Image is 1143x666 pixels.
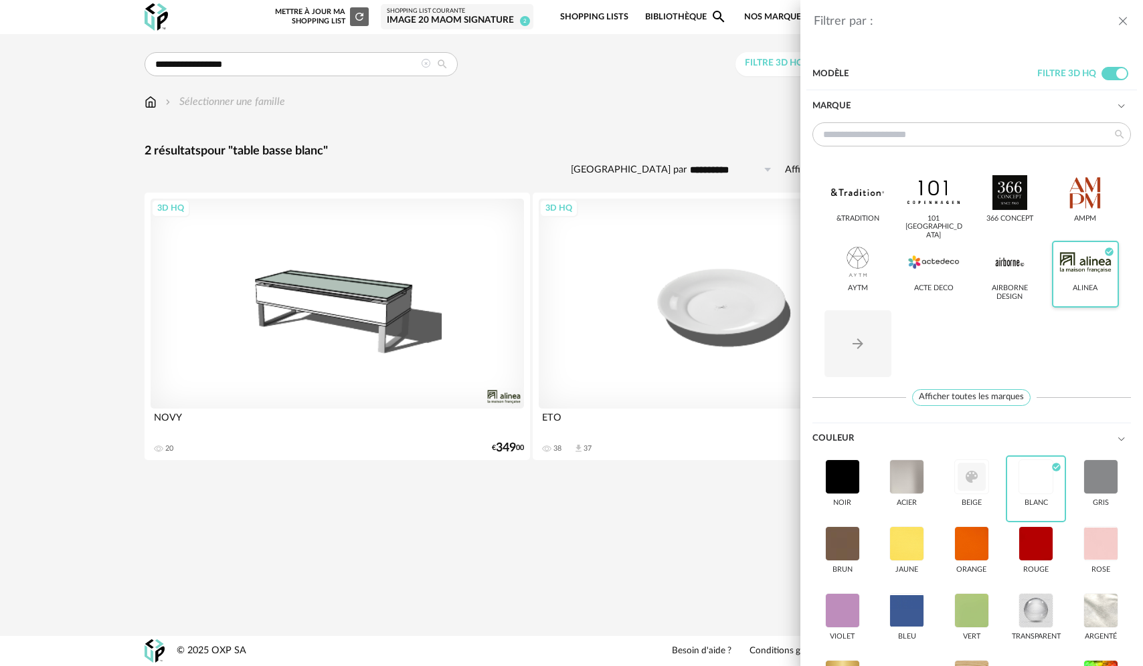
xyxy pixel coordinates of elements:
div: violet [830,633,855,641]
div: gris [1093,499,1109,508]
div: Couleur [812,423,1131,455]
span: Check Circle icon [1051,463,1061,470]
button: Arrow Right icon [824,310,891,377]
div: beige [962,499,982,508]
div: 101 [GEOGRAPHIC_DATA] [905,215,963,241]
div: bleu [898,633,916,641]
div: Modèle [812,58,1037,90]
div: Marque [812,90,1131,122]
div: Airborne Design [980,284,1039,302]
span: Arrow Right icon [850,339,866,348]
div: vert [963,633,980,641]
div: acier [897,499,917,508]
div: &tradition [837,215,879,223]
div: blanc [1025,499,1048,508]
div: jaune [895,566,918,574]
span: Filtre 3D HQ [1037,69,1096,78]
div: noir [833,499,851,508]
div: Acte DECO [914,284,954,293]
span: Check Circle icon [1104,248,1114,255]
div: rose [1091,566,1110,574]
div: AMPM [1074,215,1096,223]
div: brun [832,566,853,574]
div: Marque [812,122,1131,423]
div: AYTM [848,284,868,293]
div: orange [956,566,986,574]
button: close drawer [1116,13,1130,31]
div: transparent [1012,633,1061,641]
span: Afficher toutes les marques [912,389,1031,406]
div: Filtrer par : [814,14,1116,29]
div: 366 Concept [986,215,1033,223]
div: Alinea [1073,284,1097,293]
div: rouge [1023,566,1049,574]
div: Marque [812,90,1117,122]
div: argenté [1085,633,1117,641]
div: Couleur [812,423,1117,455]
